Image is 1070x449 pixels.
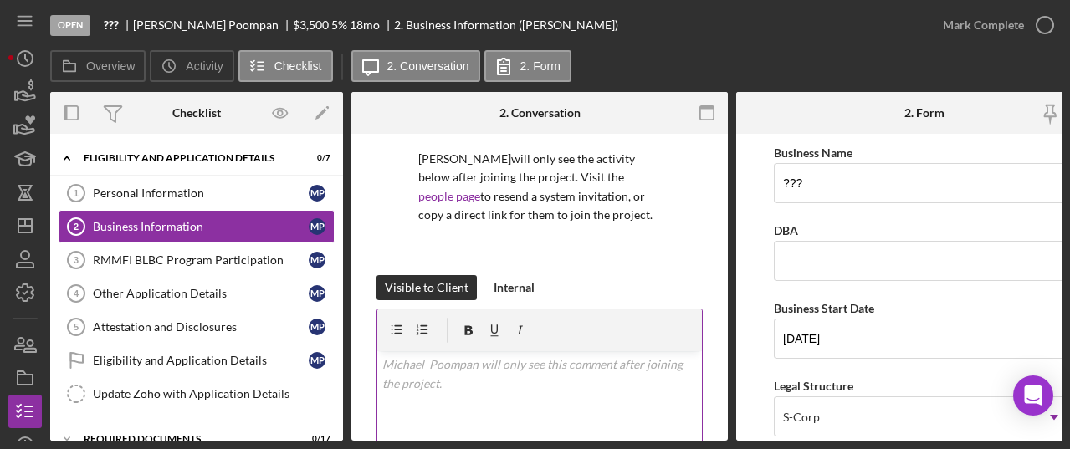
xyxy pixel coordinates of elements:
b: ??? [104,18,119,32]
label: Activity [186,59,223,73]
p: [PERSON_NAME] will only see the activity below after joining the project. Visit the to resend a s... [418,150,661,225]
tspan: 5 [74,322,79,332]
tspan: 3 [74,255,79,265]
div: M P [309,285,325,302]
div: Internal [494,275,535,300]
label: 2. Form [520,59,561,73]
label: Overview [86,59,135,73]
div: Visible to Client [385,275,468,300]
div: Personal Information [93,186,309,200]
button: Activity [150,50,233,82]
div: Other Application Details [93,287,309,300]
a: 1Personal InformationMP [59,176,335,210]
div: M P [309,218,325,235]
a: 5Attestation and DisclosuresMP [59,310,335,344]
div: M P [309,352,325,369]
div: M P [309,319,325,335]
a: 2Business InformationMP [59,210,335,243]
div: 0 / 17 [300,434,330,444]
div: M P [309,185,325,202]
tspan: 1 [74,188,79,198]
div: Attestation and Disclosures [93,320,309,334]
div: 2. Conversation [499,106,581,120]
a: people page [418,189,480,203]
div: Eligibility and Application Details [84,153,289,163]
label: Business Name [774,145,852,160]
div: Mark Complete [943,8,1024,42]
div: Required Documents [84,434,289,444]
div: 18 mo [350,18,380,32]
a: Update Zoho with Application Details [59,377,335,411]
button: 2. Form [484,50,571,82]
label: 2. Conversation [387,59,469,73]
a: 4Other Application DetailsMP [59,277,335,310]
label: Checklist [274,59,322,73]
div: 5 % [331,18,347,32]
tspan: 4 [74,288,79,298]
div: Open [50,15,90,36]
button: Mark Complete [926,8,1062,42]
div: Business Information [93,220,309,233]
tspan: 2 [74,222,79,232]
div: Open Intercom Messenger [1013,375,1053,416]
label: DBA [774,223,798,237]
div: 2. Form [904,106,945,120]
button: Checklist [238,50,333,82]
a: Eligibility and Application DetailsMP [59,344,335,377]
div: Checklist [172,106,221,120]
div: RMMFI BLBC Program Participation [93,253,309,267]
div: 2. Business Information ([PERSON_NAME]) [394,18,618,32]
a: 3RMMFI BLBC Program ParticipationMP [59,243,335,277]
div: S-Corp [783,411,820,424]
div: 0 / 7 [300,153,330,163]
button: Visible to Client [376,275,477,300]
div: M P [309,252,325,268]
button: Overview [50,50,146,82]
button: 2. Conversation [351,50,480,82]
div: Eligibility and Application Details [93,354,309,367]
button: Internal [485,275,543,300]
label: Business Start Date [774,301,874,315]
span: $3,500 [293,18,329,32]
div: [PERSON_NAME] Poompan [133,18,293,32]
div: Update Zoho with Application Details [93,387,334,401]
